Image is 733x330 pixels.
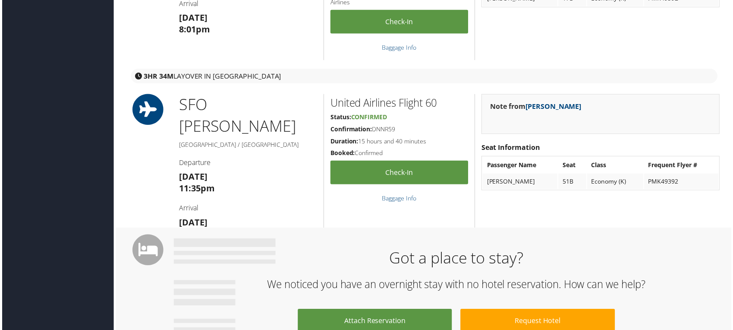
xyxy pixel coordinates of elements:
strong: Status: [330,114,351,122]
strong: [DATE] [178,171,206,183]
td: PMK49392 [645,175,720,190]
h1: SFO [PERSON_NAME] [178,95,317,138]
strong: 3HR 34M [142,72,172,81]
td: [PERSON_NAME] [483,175,559,190]
h5: [GEOGRAPHIC_DATA] / [GEOGRAPHIC_DATA] [178,141,317,150]
h5: Confirmed [330,149,469,158]
h5: DNNR59 [330,126,469,134]
a: Check-in [330,162,469,185]
h4: Departure [178,159,317,168]
strong: Duration: [330,138,358,146]
th: Passenger Name [483,158,559,174]
a: [PERSON_NAME] [526,102,582,112]
a: Baggage Info [382,44,416,52]
h2: United Airlines Flight 60 [330,96,469,111]
strong: Note from [491,102,582,112]
h5: 15 hours and 40 minutes [330,138,469,146]
strong: Confirmation: [330,126,372,134]
th: Seat [559,158,587,174]
a: Baggage Info [382,195,416,203]
h4: Arrival [178,204,317,214]
div: layover in [GEOGRAPHIC_DATA] [129,69,719,84]
td: Economy (K) [588,175,645,190]
a: Check-in [330,10,469,34]
strong: 8:01pm [178,24,209,35]
td: 51B [559,175,587,190]
th: Class [588,158,645,174]
strong: 11:35pm [178,184,214,195]
strong: Booked: [330,149,355,158]
strong: [DATE] [178,218,206,229]
th: Frequent Flyer # [645,158,720,174]
strong: Seat Information [482,143,541,153]
span: Confirmed [351,114,387,122]
strong: [DATE] [178,12,206,23]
